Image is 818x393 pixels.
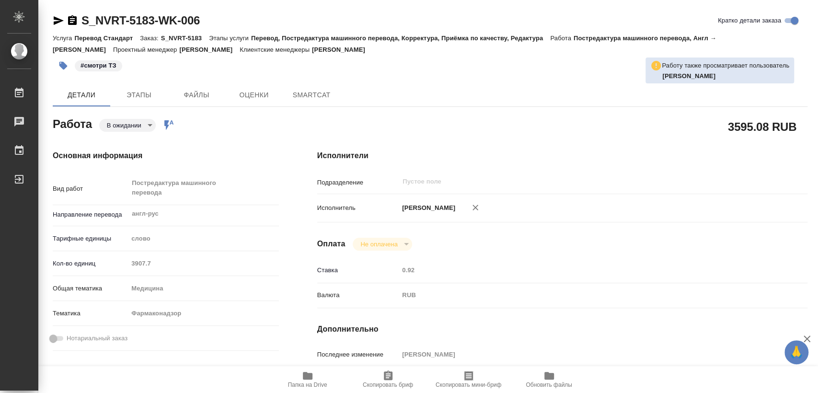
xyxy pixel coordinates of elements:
[81,61,116,70] p: #смотри ТЗ
[363,381,413,388] span: Скопировать бриф
[788,342,805,362] span: 🙏
[53,15,64,26] button: Скопировать ссылку для ЯМессенджера
[428,366,509,393] button: Скопировать мини-бриф
[53,210,128,220] p: Направление перевода
[74,35,140,42] p: Перевод Стандарт
[113,46,179,53] p: Проектный менеджер
[728,118,796,135] h2: 3595.08 RUB
[662,61,789,70] p: Работу также просматривает пользователь
[53,259,128,268] p: Кол-во единиц
[173,89,219,101] span: Файлы
[317,290,399,300] p: Валюта
[161,35,209,42] p: S_NVRT-5183
[240,46,312,53] p: Клиентские менеджеры
[317,203,399,213] p: Исполнитель
[317,178,399,187] p: Подразделение
[526,381,572,388] span: Обновить файлы
[179,46,240,53] p: [PERSON_NAME]
[402,176,744,187] input: Пустое поле
[399,287,766,303] div: RUB
[288,89,334,101] span: SmartCat
[74,61,123,69] span: смотри ТЗ
[436,381,501,388] span: Скопировать мини-бриф
[67,334,127,343] span: Нотариальный заказ
[53,234,128,243] p: Тарифные единицы
[128,231,278,247] div: слово
[99,119,156,132] div: В ожидании
[140,35,161,42] p: Заказ:
[317,350,399,359] p: Последнее изменение
[317,150,807,162] h4: Исполнители
[209,35,251,42] p: Этапы услуги
[399,203,455,213] p: [PERSON_NAME]
[67,15,78,26] button: Скопировать ссылку
[53,55,74,76] button: Добавить тэг
[251,35,550,42] p: Перевод, Постредактура машинного перевода, Корректура, Приёмка по качеству, Редактура
[104,121,144,129] button: В ожидании
[128,305,278,322] div: Фармаконадзор
[53,115,92,132] h2: Работа
[317,324,807,335] h4: Дополнительно
[348,366,428,393] button: Скопировать бриф
[312,46,372,53] p: [PERSON_NAME]
[353,238,412,251] div: В ожидании
[784,340,808,364] button: 🙏
[357,240,400,248] button: Не оплачена
[662,71,789,81] p: Грабко Мария
[662,72,715,80] b: [PERSON_NAME]
[53,35,74,42] p: Услуга
[81,14,200,27] a: S_NVRT-5183-WK-006
[550,35,574,42] p: Работа
[317,266,399,275] p: Ставка
[288,381,327,388] span: Папка на Drive
[509,366,589,393] button: Обновить файлы
[718,16,781,25] span: Кратко детали заказа
[399,263,766,277] input: Пустое поле
[465,197,486,218] button: Удалить исполнителя
[58,89,104,101] span: Детали
[231,89,277,101] span: Оценки
[267,366,348,393] button: Папка на Drive
[128,256,278,270] input: Пустое поле
[53,184,128,194] p: Вид работ
[399,347,766,361] input: Пустое поле
[53,309,128,318] p: Тематика
[116,89,162,101] span: Этапы
[53,284,128,293] p: Общая тематика
[53,150,279,162] h4: Основная информация
[128,280,278,297] div: Медицина
[317,238,346,250] h4: Оплата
